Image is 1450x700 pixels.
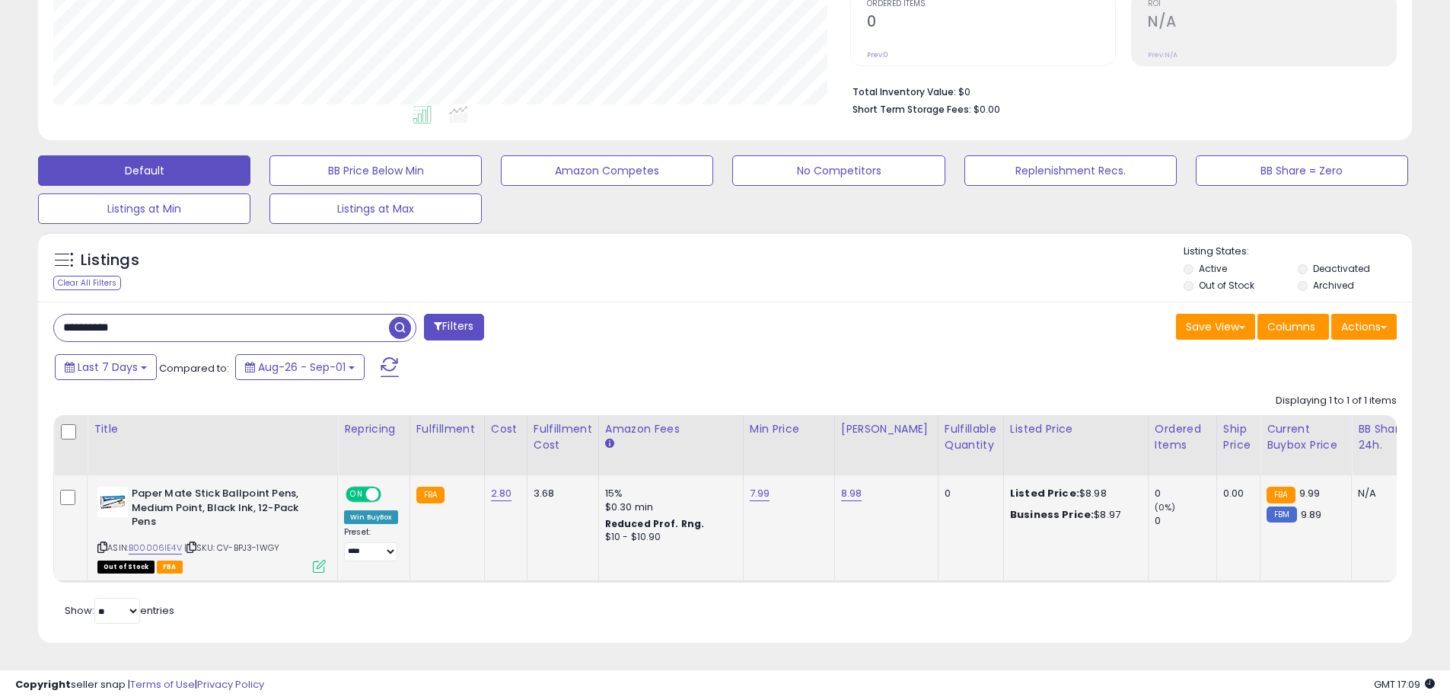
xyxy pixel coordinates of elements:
[1010,507,1094,522] b: Business Price:
[750,486,770,501] a: 7.99
[1313,262,1370,275] label: Deactivated
[974,102,1000,117] span: $0.00
[1358,421,1413,453] div: BB Share 24h.
[1267,507,1296,523] small: FBM
[867,13,1115,34] h2: 0
[130,677,195,692] a: Terms of Use
[1299,486,1321,500] span: 9.99
[1313,279,1354,292] label: Archived
[184,542,279,554] span: | SKU: CV-BPJ3-1WGY
[732,155,945,186] button: No Competitors
[416,487,445,503] small: FBA
[501,155,713,186] button: Amazon Competes
[841,421,932,437] div: [PERSON_NAME]
[197,677,264,692] a: Privacy Policy
[605,487,731,500] div: 15%
[1276,394,1397,408] div: Displaying 1 to 1 of 1 items
[1155,501,1176,513] small: (0%)
[1010,508,1136,522] div: $8.97
[605,531,731,544] div: $10 - $10.90
[841,486,862,501] a: 8.98
[379,488,403,501] span: OFF
[605,500,731,514] div: $0.30 min
[15,677,71,692] strong: Copyright
[416,421,478,437] div: Fulfillment
[344,527,398,561] div: Preset:
[945,487,992,500] div: 0
[1331,314,1397,340] button: Actions
[852,85,956,98] b: Total Inventory Value:
[269,193,482,224] button: Listings at Max
[132,487,317,533] b: Paper Mate Stick Ballpoint Pens, Medium Point, Black Ink, 12-Pack Pens
[97,487,326,571] div: ASIN:
[1010,486,1079,500] b: Listed Price:
[1374,677,1435,692] span: 2025-09-9 17:09 GMT
[1184,245,1412,259] p: Listing States:
[15,678,264,692] div: seller snap | |
[945,421,997,453] div: Fulfillable Quantity
[38,193,250,224] button: Listings at Min
[1199,262,1227,275] label: Active
[78,360,138,375] span: Last 7 Days
[97,561,155,574] span: All listings that are currently out of stock and unavailable for purchase on Amazon
[55,354,157,380] button: Last 7 Days
[159,361,229,376] span: Compared to:
[1155,514,1216,528] div: 0
[157,561,183,574] span: FBA
[1267,421,1345,453] div: Current Buybox Price
[344,421,403,437] div: Repricing
[38,155,250,186] button: Default
[424,314,483,340] button: Filters
[1155,487,1216,500] div: 0
[1010,421,1142,437] div: Listed Price
[344,510,398,524] div: Win BuyBox
[1176,314,1255,340] button: Save View
[235,354,365,380] button: Aug-26 - Sep-01
[81,250,139,271] h5: Listings
[491,421,521,437] div: Cost
[65,603,174,618] span: Show: entries
[94,421,331,437] div: Title
[1257,314,1329,340] button: Columns
[258,360,346,375] span: Aug-26 - Sep-01
[347,488,366,501] span: ON
[964,155,1177,186] button: Replenishment Recs.
[1148,13,1396,34] h2: N/A
[129,542,182,555] a: B00006IE4V
[1010,487,1136,500] div: $8.98
[1358,487,1408,500] div: N/A
[852,103,971,116] b: Short Term Storage Fees:
[1223,487,1248,500] div: 0.00
[1196,155,1408,186] button: BB Share = Zero
[534,421,592,453] div: Fulfillment Cost
[491,486,512,501] a: 2.80
[1267,319,1315,334] span: Columns
[53,276,121,290] div: Clear All Filters
[852,82,1385,100] li: $0
[1155,421,1210,453] div: Ordered Items
[534,487,587,500] div: 3.68
[750,421,828,437] div: Min Price
[605,437,614,451] small: Amazon Fees.
[1267,487,1295,503] small: FBA
[97,487,128,517] img: 41ehUJy9VkL._SL40_.jpg
[605,517,705,530] b: Reduced Prof. Rng.
[1301,507,1322,522] span: 9.89
[1199,279,1254,292] label: Out of Stock
[1223,421,1254,453] div: Ship Price
[867,50,888,59] small: Prev: 0
[605,421,737,437] div: Amazon Fees
[1148,50,1178,59] small: Prev: N/A
[269,155,482,186] button: BB Price Below Min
